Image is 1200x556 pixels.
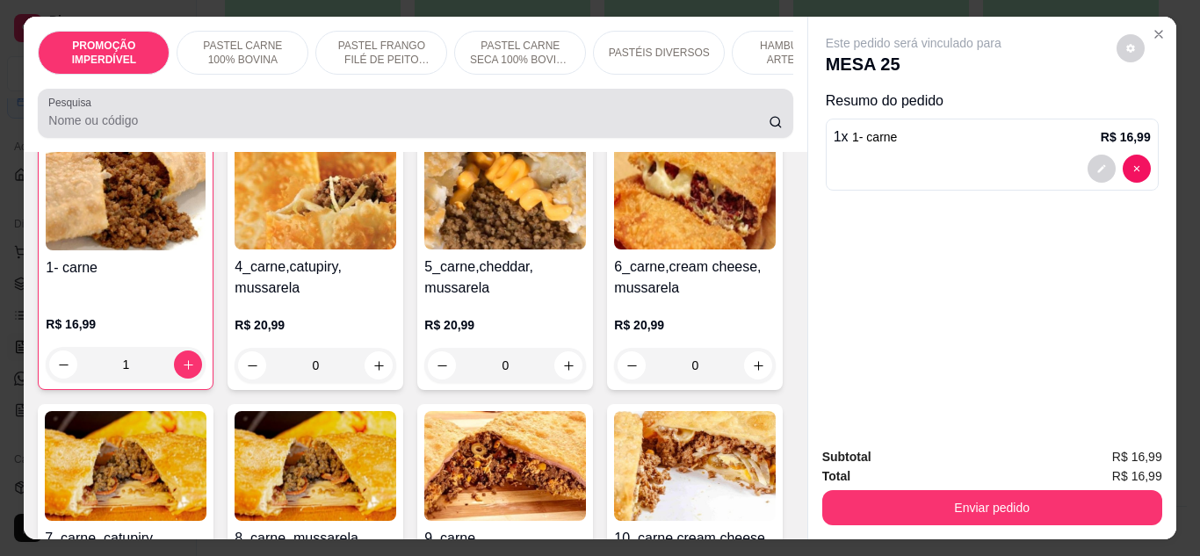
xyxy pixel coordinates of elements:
p: R$ 20,99 [235,316,396,334]
p: R$ 20,99 [614,316,776,334]
img: product-image [45,411,206,521]
img: product-image [614,140,776,249]
p: PASTEL CARNE SECA 100% BOVINA DESFIADA [469,39,571,67]
h4: 1- carne [46,257,206,278]
img: product-image [235,140,396,249]
p: PASTEL CARNE 100% BOVINA [192,39,293,67]
p: 1 x [834,126,898,148]
strong: Total [822,469,850,483]
img: product-image [424,140,586,249]
p: HAMBÚRGUER ARTESANAL [747,39,849,67]
button: decrease-product-quantity [1117,34,1145,62]
button: Close [1145,20,1173,48]
p: MESA 25 [826,52,1001,76]
p: PASTEL FRANGO FILÉ DE PEITO DESFIADO [330,39,432,67]
p: R$ 16,99 [1101,128,1151,146]
p: Este pedido será vinculado para [826,34,1001,52]
p: R$ 16,99 [46,315,206,333]
img: product-image [46,141,206,250]
p: PROMOÇÃO IMPERDÍVEL [53,39,155,67]
input: Pesquisa [48,112,769,129]
button: Enviar pedido [822,490,1162,525]
span: R$ 16,99 [1112,466,1162,486]
img: product-image [614,411,776,521]
p: R$ 20,99 [424,316,586,334]
button: decrease-product-quantity [1123,155,1151,183]
p: Resumo do pedido [826,90,1159,112]
img: product-image [235,411,396,521]
label: Pesquisa [48,95,98,110]
span: 1- carne [852,130,897,144]
button: decrease-product-quantity [1088,155,1116,183]
img: product-image [424,411,586,521]
h4: 5_carne,cheddar, mussarela [424,256,586,299]
h4: 4_carne,catupiry, mussarela [235,256,396,299]
strong: Subtotal [822,450,871,464]
p: PASTÉIS DIVERSOS [609,46,710,60]
h4: 6_carne,cream cheese, mussarela [614,256,776,299]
